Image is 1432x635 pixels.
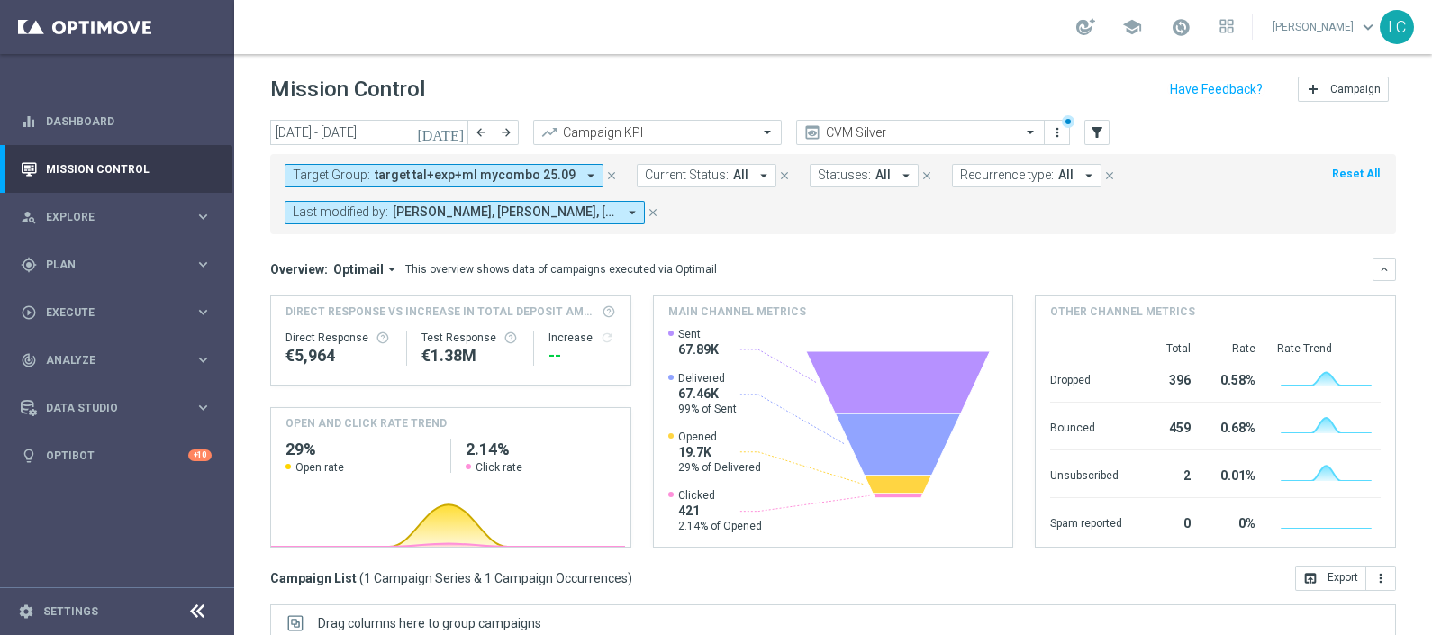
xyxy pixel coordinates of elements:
[405,261,717,277] div: This overview shows data of campaigns executed via Optimail
[20,401,213,415] div: Data Studio keyboard_arrow_right
[1366,566,1396,591] button: more_vert
[1084,120,1110,145] button: filter_alt
[810,164,919,187] button: Statuses: All arrow_drop_down
[21,209,195,225] div: Explore
[678,430,761,444] span: Opened
[919,166,935,186] button: close
[1358,17,1378,37] span: keyboard_arrow_down
[285,345,392,367] div: €5,964
[637,164,776,187] button: Current Status: All arrow_drop_down
[46,212,195,222] span: Explore
[20,449,213,463] button: lightbulb Optibot +10
[195,399,212,416] i: keyboard_arrow_right
[46,431,188,479] a: Optibot
[421,345,520,367] div: €1,380,353
[548,345,616,367] div: --
[818,168,871,183] span: Statuses:
[375,168,576,183] span: target tal+exp+ml mycombo 25.09
[466,439,616,460] h2: 2.14%
[1144,364,1191,393] div: 396
[1122,17,1142,37] span: school
[1277,341,1381,356] div: Rate Trend
[195,208,212,225] i: keyboard_arrow_right
[1373,571,1388,585] i: more_vert
[920,169,933,182] i: close
[898,168,914,184] i: arrow_drop_down
[605,169,618,182] i: close
[20,210,213,224] button: person_search Explore keyboard_arrow_right
[1303,571,1318,585] i: open_in_browser
[796,120,1045,145] ng-select: CVM Silver
[21,400,195,416] div: Data Studio
[600,331,614,345] button: refresh
[21,431,212,479] div: Optibot
[776,166,793,186] button: close
[678,371,737,386] span: Delivered
[285,304,596,320] span: Direct Response VS Increase In Total Deposit Amount
[678,341,719,358] span: 67.89K
[645,168,729,183] span: Current Status:
[421,331,520,345] div: Test Response
[46,403,195,413] span: Data Studio
[21,304,195,321] div: Execute
[668,304,806,320] h4: Main channel metrics
[533,120,782,145] ng-select: Campaign KPI
[1050,412,1122,440] div: Bounced
[1048,122,1066,143] button: more_vert
[46,259,195,270] span: Plan
[46,307,195,318] span: Execute
[678,503,762,519] span: 421
[475,126,487,139] i: arrow_back
[20,162,213,177] button: Mission Control
[46,145,212,193] a: Mission Control
[20,114,213,129] button: equalizer Dashboard
[1050,304,1195,320] h4: Other channel metrics
[46,355,195,366] span: Analyze
[195,256,212,273] i: keyboard_arrow_right
[733,168,748,183] span: All
[1144,507,1191,536] div: 0
[21,448,37,464] i: lightbulb
[328,261,405,277] button: Optimail arrow_drop_down
[1058,168,1074,183] span: All
[1050,364,1122,393] div: Dropped
[1212,341,1255,356] div: Rate
[1378,263,1391,276] i: keyboard_arrow_down
[548,331,616,345] div: Increase
[393,204,617,220] span: Andrea Pierno Francesca Mascarucci Lorenzo Carlevale Marco Cesco + 3 more
[1212,364,1255,393] div: 0.58%
[875,168,891,183] span: All
[603,166,620,186] button: close
[540,123,558,141] i: trending_up
[318,616,541,630] div: Row Groups
[583,168,599,184] i: arrow_drop_down
[1330,164,1382,184] button: Reset All
[195,351,212,368] i: keyboard_arrow_right
[1103,169,1116,182] i: close
[43,606,98,617] a: Settings
[285,201,645,224] button: Last modified by: [PERSON_NAME], [PERSON_NAME], [PERSON_NAME], [PERSON_NAME], [PERSON_NAME], [PER...
[46,97,212,145] a: Dashboard
[1373,258,1396,281] button: keyboard_arrow_down
[188,449,212,461] div: +10
[778,169,791,182] i: close
[270,570,632,586] h3: Campaign List
[285,331,392,345] div: Direct Response
[384,261,400,277] i: arrow_drop_down
[1062,115,1074,128] div: There are unsaved changes
[1295,570,1396,585] multiple-options-button: Export to CSV
[18,603,34,620] i: settings
[285,164,603,187] button: Target Group: target tal+exp+ml mycombo 25.09 arrow_drop_down
[20,305,213,320] div: play_circle_outline Execute keyboard_arrow_right
[1050,507,1122,536] div: Spam reported
[1212,507,1255,536] div: 0%
[1101,166,1118,186] button: close
[359,570,364,586] span: (
[21,97,212,145] div: Dashboard
[21,113,37,130] i: equalizer
[20,353,213,367] div: track_changes Analyze keyboard_arrow_right
[678,519,762,533] span: 2.14% of Opened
